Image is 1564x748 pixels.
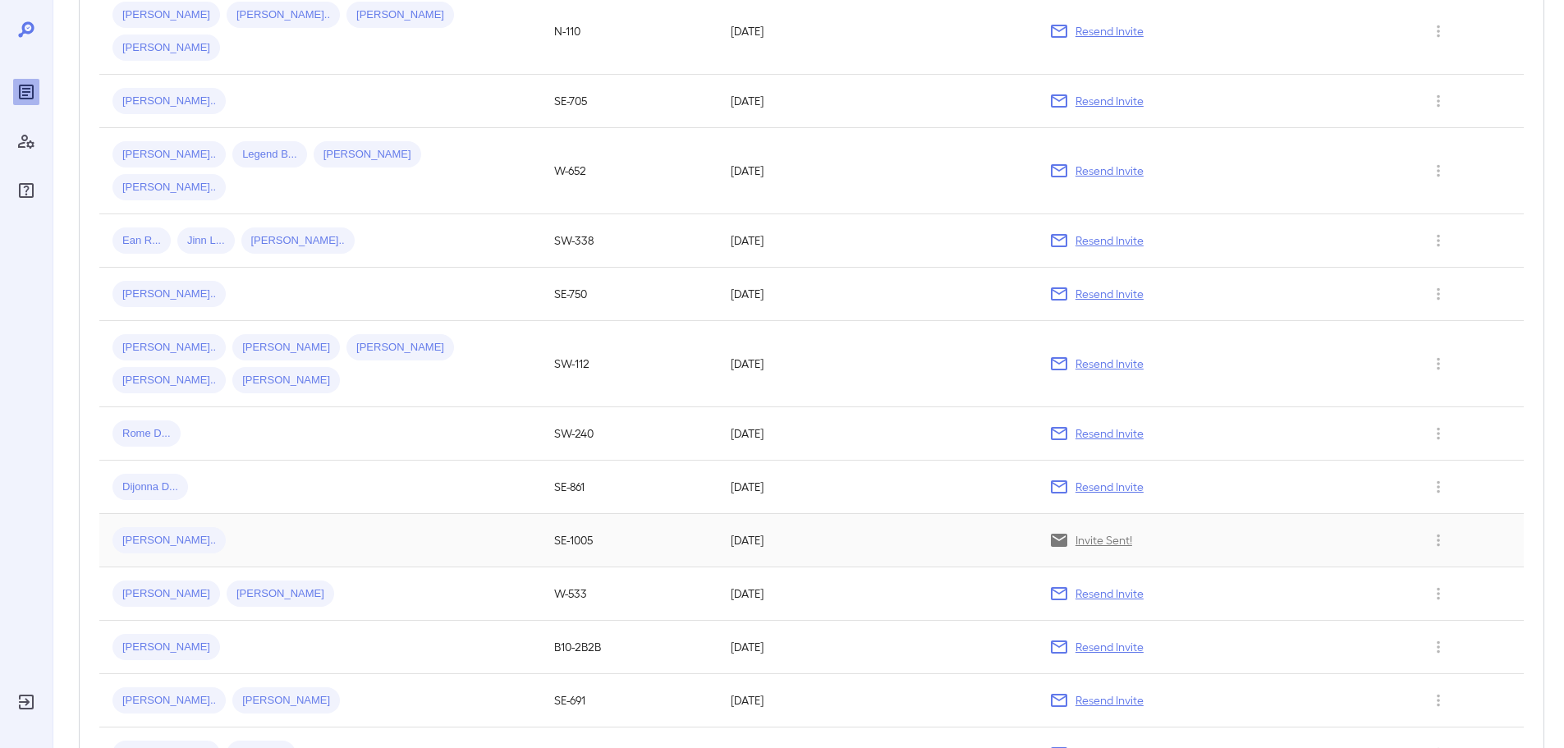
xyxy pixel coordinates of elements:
span: Legend B... [232,147,307,163]
p: Resend Invite [1076,585,1144,602]
span: [PERSON_NAME] [232,373,340,388]
div: Reports [13,79,39,105]
button: Row Actions [1425,581,1452,607]
span: [PERSON_NAME] [346,7,454,23]
button: Row Actions [1425,158,1452,184]
button: Row Actions [1425,227,1452,254]
span: [PERSON_NAME].. [112,373,226,388]
p: Resend Invite [1076,692,1144,709]
td: [DATE] [718,214,1035,268]
p: Invite Sent! [1076,532,1132,548]
td: SW-240 [541,407,718,461]
span: [PERSON_NAME] [112,7,220,23]
span: Dijonna D... [112,480,188,495]
p: Resend Invite [1076,425,1144,442]
td: [DATE] [718,407,1035,461]
td: [DATE] [718,461,1035,514]
button: Row Actions [1425,281,1452,307]
p: Resend Invite [1076,286,1144,302]
td: SW-112 [541,321,718,407]
p: Resend Invite [1076,639,1144,655]
div: FAQ [13,177,39,204]
span: [PERSON_NAME].. [227,7,340,23]
p: Resend Invite [1076,23,1144,39]
td: [DATE] [718,567,1035,621]
td: [DATE] [718,321,1035,407]
td: SE-861 [541,461,718,514]
td: [DATE] [718,75,1035,128]
button: Row Actions [1425,634,1452,660]
td: SW-338 [541,214,718,268]
span: [PERSON_NAME] [232,693,340,709]
span: [PERSON_NAME].. [112,147,226,163]
td: SE-750 [541,268,718,321]
button: Row Actions [1425,420,1452,447]
span: [PERSON_NAME] [112,640,220,655]
div: Log Out [13,689,39,715]
td: SE-705 [541,75,718,128]
button: Row Actions [1425,88,1452,114]
button: Row Actions [1425,527,1452,553]
span: [PERSON_NAME] [346,340,454,356]
span: [PERSON_NAME] [112,40,220,56]
span: [PERSON_NAME].. [112,533,226,548]
td: [DATE] [718,268,1035,321]
td: SE-691 [541,674,718,727]
span: [PERSON_NAME].. [112,94,226,109]
span: [PERSON_NAME] [227,586,334,602]
span: Rome D... [112,426,181,442]
span: [PERSON_NAME] [112,586,220,602]
span: [PERSON_NAME].. [241,233,355,249]
button: Row Actions [1425,351,1452,377]
td: [DATE] [718,674,1035,727]
p: Resend Invite [1076,93,1144,109]
span: [PERSON_NAME].. [112,340,226,356]
span: Jinn L... [177,233,235,249]
button: Row Actions [1425,474,1452,500]
span: Ean R... [112,233,171,249]
span: [PERSON_NAME] [314,147,421,163]
td: W-652 [541,128,718,214]
p: Resend Invite [1076,356,1144,372]
span: [PERSON_NAME].. [112,180,226,195]
button: Row Actions [1425,18,1452,44]
div: Manage Users [13,128,39,154]
p: Resend Invite [1076,163,1144,179]
td: W-533 [541,567,718,621]
p: Resend Invite [1076,232,1144,249]
td: [DATE] [718,514,1035,567]
td: [DATE] [718,621,1035,674]
td: [DATE] [718,128,1035,214]
p: Resend Invite [1076,479,1144,495]
td: SE-1005 [541,514,718,567]
span: [PERSON_NAME] [232,340,340,356]
span: [PERSON_NAME].. [112,693,226,709]
button: Row Actions [1425,687,1452,714]
span: [PERSON_NAME].. [112,287,226,302]
td: B10-2B2B [541,621,718,674]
